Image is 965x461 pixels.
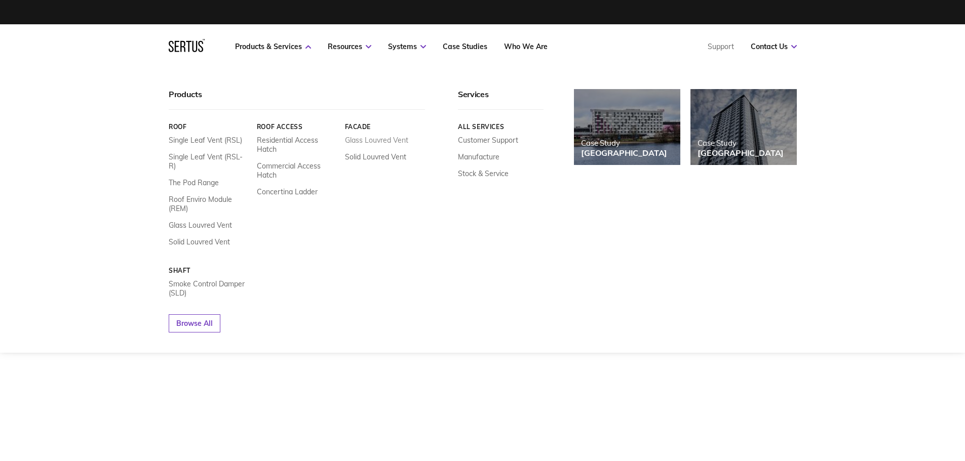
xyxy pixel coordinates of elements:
a: Manufacture [458,152,499,161]
div: Case Study [698,138,784,148]
div: [GEOGRAPHIC_DATA] [581,148,667,158]
a: Resources [328,42,371,51]
a: Residential Access Hatch [256,136,337,154]
a: Systems [388,42,426,51]
a: Stock & Service [458,169,509,178]
a: Roof Enviro Module (REM) [169,195,249,213]
div: [GEOGRAPHIC_DATA] [698,148,784,158]
a: The Pod Range [169,178,219,187]
a: Case Studies [443,42,487,51]
a: Smoke Control Damper (SLD) [169,279,249,298]
a: Case Study[GEOGRAPHIC_DATA] [690,89,797,165]
a: Roof [169,123,249,131]
a: Solid Louvred Vent [344,152,406,161]
a: Support [708,42,734,51]
a: Contact Us [751,42,797,51]
div: Case Study [581,138,667,148]
a: Single Leaf Vent (RSL) [169,136,242,145]
a: Shaft [169,267,249,274]
a: Browse All [169,314,220,332]
a: Facade [344,123,425,131]
a: Glass Louvred Vent [344,136,408,145]
a: Glass Louvred Vent [169,221,232,230]
iframe: Chat Widget [783,344,965,461]
a: Case Study[GEOGRAPHIC_DATA] [574,89,680,165]
a: Who We Are [504,42,548,51]
a: Concertina Ladder [256,187,317,196]
a: Customer Support [458,136,518,145]
div: Products [169,89,425,110]
a: Commercial Access Hatch [256,161,337,180]
a: Single Leaf Vent (RSL-R) [169,152,249,171]
a: All services [458,123,544,131]
a: Products & Services [235,42,311,51]
a: Roof Access [256,123,337,131]
a: Solid Louvred Vent [169,237,230,246]
div: Services [458,89,544,110]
